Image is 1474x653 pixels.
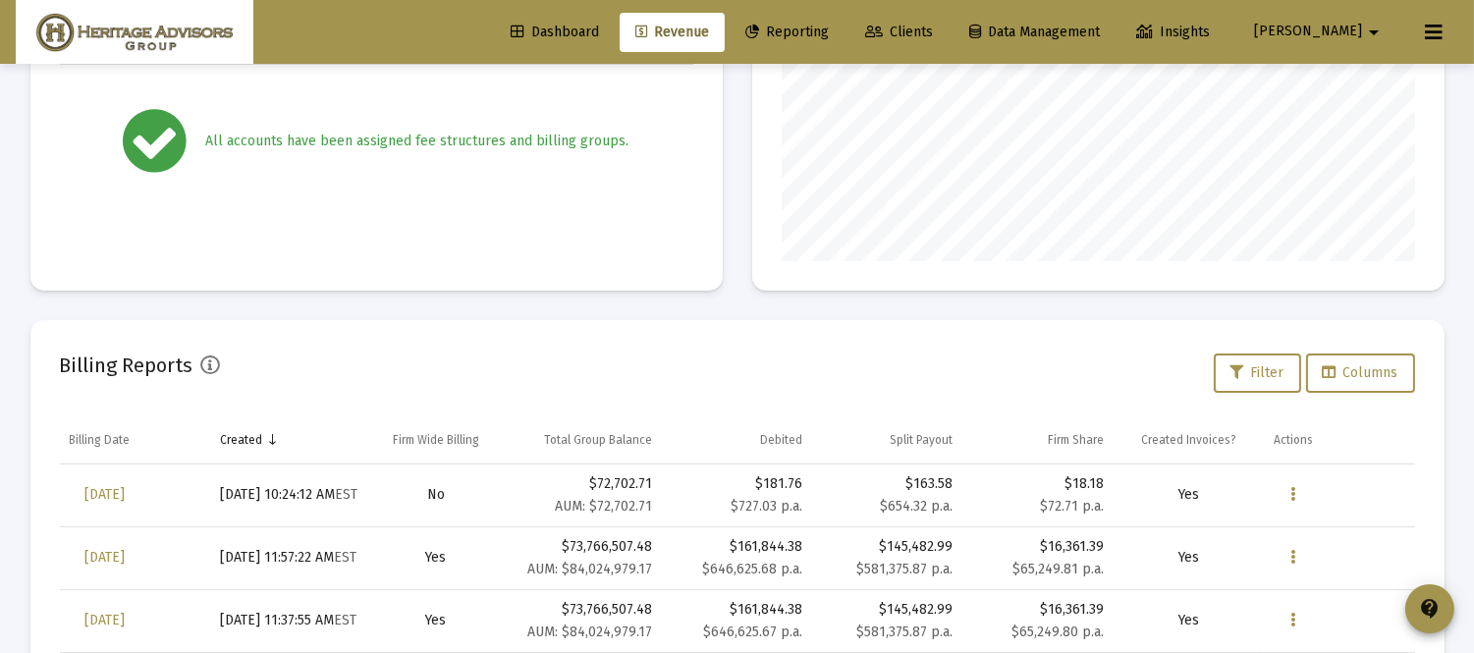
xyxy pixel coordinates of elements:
small: $727.03 p.a. [731,498,802,515]
div: $73,766,507.48 [521,537,652,579]
div: Total Group Balance [544,432,652,448]
div: $145,482.99 [822,537,953,579]
small: AUM: $84,024,979.17 [527,561,652,577]
mat-icon: contact_support [1418,597,1442,621]
span: [PERSON_NAME] [1254,24,1362,40]
div: Yes [370,548,501,568]
div: Yes [370,611,501,630]
a: [DATE] [70,601,141,640]
button: [PERSON_NAME] [1230,12,1409,51]
small: $646,625.68 p.a. [702,561,802,577]
div: Created Invoices? [1141,432,1236,448]
td: Column Debited [662,416,812,463]
td: Column Billing Date [60,416,210,463]
small: $65,249.80 p.a. [1011,624,1104,640]
div: $161,844.38 [672,537,802,557]
div: $72,702.71 [521,474,652,517]
img: Dashboard [30,13,239,52]
a: Dashboard [495,13,615,52]
a: Clients [849,13,949,52]
div: Yes [1123,485,1254,505]
span: [DATE] [85,549,126,566]
div: Yes [1123,611,1254,630]
span: Data Management [969,24,1100,40]
small: $646,625.67 p.a. [703,624,802,640]
div: Debited [760,432,802,448]
span: Clients [865,24,933,40]
div: Split Payout [890,432,953,448]
small: $581,375.87 p.a. [856,624,953,640]
h2: Billing Reports [60,350,193,381]
small: $654.32 p.a. [880,498,953,515]
div: Firm Wide Billing [393,432,479,448]
span: Dashboard [511,24,599,40]
small: AUM: $72,702.71 [555,498,652,515]
span: [DATE] [85,486,126,503]
div: $161,844.38 [672,600,802,620]
span: Filter [1230,364,1284,381]
div: [DATE] 10:24:12 AM [220,485,351,505]
div: $18.18 [972,474,1103,494]
span: Reporting [745,24,829,40]
small: $581,375.87 p.a. [856,561,953,577]
div: $16,361.39 [972,537,1103,557]
div: $73,766,507.48 [521,600,652,642]
small: $72.71 p.a. [1040,498,1104,515]
div: Billing Date [70,432,131,448]
small: AUM: $84,024,979.17 [527,624,652,640]
span: Insights [1136,24,1210,40]
a: Reporting [730,13,845,52]
td: Column Actions [1264,416,1414,463]
div: Firm Share [1048,432,1104,448]
a: [DATE] [70,538,141,577]
div: Created [220,432,262,448]
small: $65,249.81 p.a. [1012,561,1104,577]
div: $181.76 [672,474,802,494]
td: Column Firm Share [962,416,1113,463]
small: EST [334,549,356,566]
div: [DATE] 11:37:55 AM [220,611,351,630]
small: EST [335,486,357,503]
a: [DATE] [70,475,141,515]
a: Insights [1120,13,1226,52]
div: All accounts have been assigned fee structures and billing groups. [206,132,629,151]
td: Column Created [210,416,360,463]
div: No [370,485,501,505]
span: Revenue [635,24,709,40]
div: $163.58 [822,474,953,517]
td: Column Split Payout [812,416,962,463]
button: Filter [1214,354,1301,393]
div: $16,361.39 [972,600,1103,620]
span: Columns [1323,364,1398,381]
td: Column Firm Wide Billing [360,416,511,463]
button: Columns [1306,354,1415,393]
div: $145,482.99 [822,600,953,642]
div: [DATE] 11:57:22 AM [220,548,351,568]
div: Yes [1123,548,1254,568]
span: [DATE] [85,612,126,628]
div: Actions [1274,432,1313,448]
td: Column Created Invoices? [1114,416,1264,463]
small: EST [334,612,356,628]
mat-icon: arrow_drop_down [1362,13,1386,52]
a: Revenue [620,13,725,52]
a: Data Management [954,13,1116,52]
td: Column Total Group Balance [512,416,662,463]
